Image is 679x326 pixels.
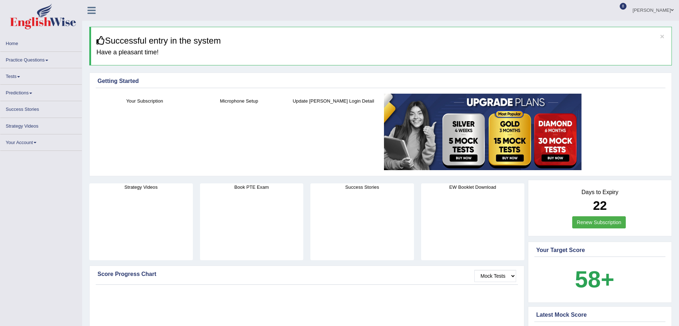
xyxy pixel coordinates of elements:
[384,94,581,170] img: small5.jpg
[98,77,664,85] div: Getting Started
[0,134,82,148] a: Your Account
[89,183,193,191] h4: Strategy Videos
[593,198,607,212] b: 22
[98,270,516,278] div: Score Progress Chart
[421,183,525,191] h4: EW Booklet Download
[575,266,614,292] b: 58+
[572,216,626,228] a: Renew Subscription
[620,3,627,10] span: 8
[200,183,304,191] h4: Book PTE Exam
[536,246,664,255] div: Your Target Score
[0,68,82,82] a: Tests
[195,97,283,105] h4: Microphone Setup
[310,183,414,191] h4: Success Stories
[0,85,82,99] a: Predictions
[96,36,666,45] h3: Successful entry in the system
[660,33,664,40] button: ×
[96,49,666,56] h4: Have a pleasant time!
[536,189,664,196] h4: Days to Expiry
[536,311,664,319] div: Latest Mock Score
[101,97,188,105] h4: Your Subscription
[0,101,82,115] a: Success Stories
[0,35,82,49] a: Home
[0,118,82,132] a: Strategy Videos
[0,52,82,66] a: Practice Questions
[290,97,377,105] h4: Update [PERSON_NAME] Login Detail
